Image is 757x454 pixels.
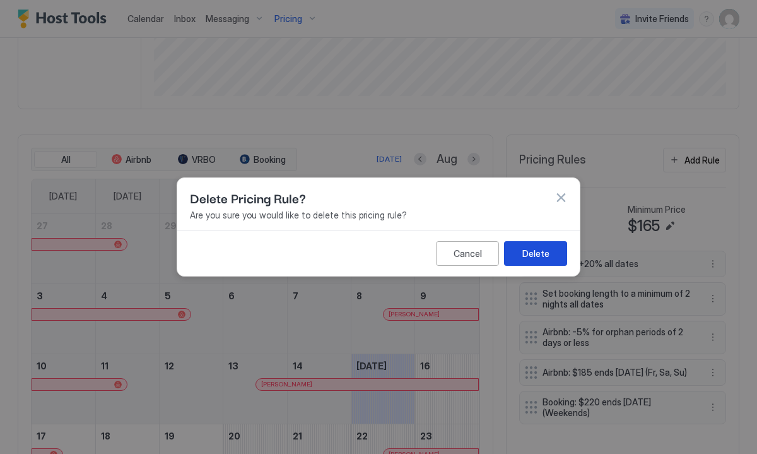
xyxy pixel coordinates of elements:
span: Delete Pricing Rule? [190,188,306,207]
button: Cancel [436,241,499,266]
button: Delete [504,241,567,266]
span: Are you sure you would like to delete this pricing rule? [190,210,567,221]
div: Delete [522,247,549,260]
div: Cancel [454,247,482,260]
iframe: Intercom live chat [13,411,43,441]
